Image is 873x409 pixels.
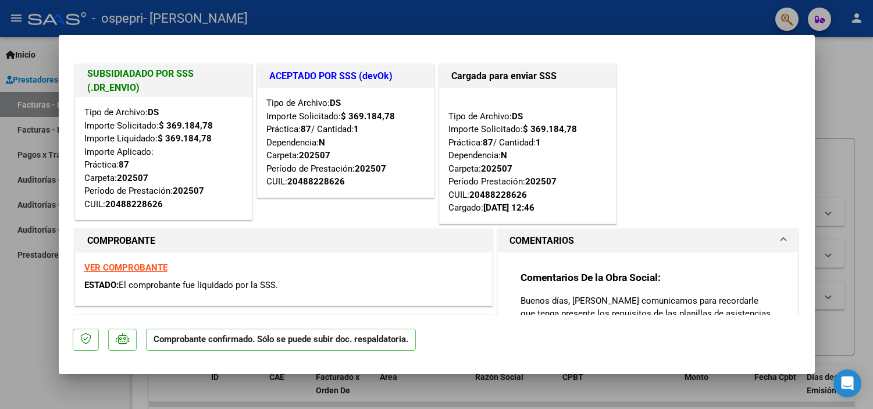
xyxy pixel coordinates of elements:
h1: COMENTARIOS [509,234,574,248]
strong: 202507 [355,163,386,174]
strong: 87 [119,159,129,170]
strong: Comentarios De la Obra Social: [521,272,661,283]
mat-expansion-panel-header: COMENTARIOS [498,229,798,252]
strong: 1 [536,137,541,148]
div: 20488228626 [469,189,527,202]
strong: 1 [354,124,359,134]
strong: 202507 [481,163,512,174]
div: 20488228626 [287,175,345,189]
div: Open Intercom Messenger [833,369,861,397]
h1: SUBSIDIADADO POR SSS (.DR_ENVIO) [87,67,240,95]
h1: ACEPTADO POR SSS (devOk) [269,69,422,83]
strong: $ 369.184,78 [158,133,212,144]
p: Comprobante confirmado. Sólo se puede subir doc. respaldatoria. [146,329,416,351]
strong: $ 369.184,78 [523,124,577,134]
h1: Cargada para enviar SSS [451,69,604,83]
strong: 202507 [299,150,330,161]
div: Tipo de Archivo: Importe Solicitado: Práctica: / Cantidad: Dependencia: Carpeta: Período Prestaci... [448,97,607,215]
strong: N [501,150,507,161]
strong: DS [512,111,523,122]
strong: $ 369.184,78 [341,111,395,122]
strong: DS [330,98,341,108]
strong: COMPROBANTE [87,235,155,246]
strong: DS [148,107,159,118]
strong: 87 [301,124,311,134]
strong: 202507 [525,176,557,187]
div: Tipo de Archivo: Importe Solicitado: Importe Liquidado: Importe Aplicado: Práctica: Carpeta: Perí... [84,106,243,211]
strong: [DATE] 12:46 [483,202,535,213]
p: Buenos días, [PERSON_NAME] comunicamos para recordarle que tenga presente los requisitos de las p... [521,294,775,397]
strong: 202507 [117,173,148,183]
strong: $ 369.184,78 [159,120,213,131]
div: Tipo de Archivo: Importe Solicitado: Práctica: / Cantidad: Dependencia: Carpeta: Período de Prest... [266,97,425,189]
strong: 202507 [173,186,204,196]
a: VER COMPROBANTE [84,262,168,273]
strong: 87 [483,137,493,148]
div: 20488228626 [105,198,163,211]
span: ESTADO: [84,280,119,290]
span: El comprobante fue liquidado por la SSS. [119,280,278,290]
strong: N [319,137,325,148]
